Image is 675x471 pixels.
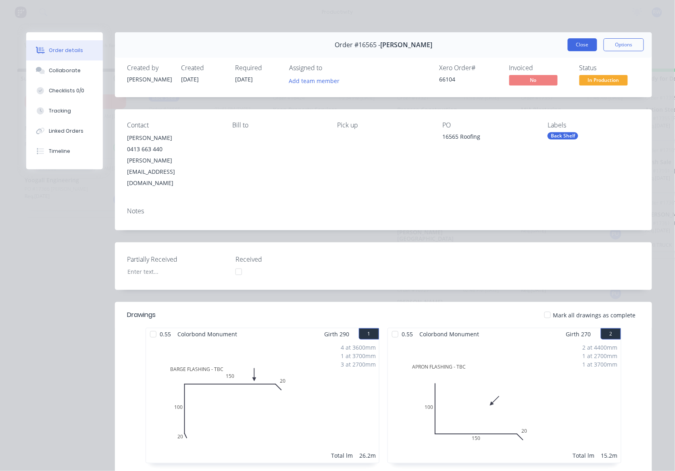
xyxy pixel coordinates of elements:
[380,41,432,49] span: [PERSON_NAME]
[442,121,535,129] div: PO
[235,254,336,264] label: Received
[341,343,376,352] div: 4 at 3600mm
[49,67,81,74] div: Collaborate
[127,132,219,144] div: [PERSON_NAME]
[127,155,219,189] div: [PERSON_NAME][EMAIL_ADDRESS][DOMAIN_NAME]
[601,451,618,460] div: 15.2m
[127,310,156,320] div: Drawings
[49,107,71,115] div: Tracking
[26,101,103,121] button: Tracking
[181,64,225,72] div: Created
[26,60,103,81] button: Collaborate
[49,87,84,94] div: Checklists 0/0
[335,41,380,49] span: Order #16565 -
[127,121,219,129] div: Contact
[566,328,591,340] span: Girth 270
[26,121,103,141] button: Linked Orders
[127,132,219,189] div: [PERSON_NAME]0413 663 440[PERSON_NAME][EMAIL_ADDRESS][DOMAIN_NAME]
[359,451,376,460] div: 26.2m
[49,148,70,155] div: Timeline
[439,75,500,83] div: 66104
[583,343,618,352] div: 2 at 4400mm
[388,340,621,463] div: APRON FLASHING - TBC100150202 at 4400mm1 at 2700mm1 at 3700mmTotal lm15.2m
[601,328,621,340] button: 2
[26,141,103,161] button: Timeline
[127,144,219,155] div: 0413 663 440
[341,360,376,369] div: 3 at 2700mm
[548,132,578,140] div: Back Shelf
[337,121,430,129] div: Pick up
[442,132,535,144] div: 16565 Roofing
[127,75,171,83] div: [PERSON_NAME]
[509,64,570,72] div: Invoiced
[285,75,344,86] button: Add team member
[174,328,240,340] span: Colorbond Monument
[579,75,628,85] span: In Production
[579,75,628,87] button: In Production
[289,64,370,72] div: Assigned to
[579,64,640,72] div: Status
[127,64,171,72] div: Created by
[573,451,595,460] div: Total lm
[553,311,636,319] span: Mark all drawings as complete
[127,254,228,264] label: Partially Received
[568,38,597,51] button: Close
[235,64,279,72] div: Required
[341,352,376,360] div: 1 at 3700mm
[398,328,416,340] span: 0.55
[146,340,379,463] div: BARGE FLASHING - TBC20100150204 at 3600mm1 at 3700mm3 at 2700mmTotal lm26.2m
[416,328,482,340] span: Colorbond Monument
[49,127,83,135] div: Linked Orders
[548,121,640,129] div: Labels
[181,75,199,83] span: [DATE]
[509,75,558,85] span: No
[359,328,379,340] button: 1
[604,38,644,51] button: Options
[232,121,325,129] div: Bill to
[331,451,353,460] div: Total lm
[324,328,349,340] span: Girth 290
[583,360,618,369] div: 1 at 3700mm
[49,47,83,54] div: Order details
[439,64,500,72] div: Xero Order #
[26,40,103,60] button: Order details
[583,352,618,360] div: 1 at 2700mm
[289,75,344,86] button: Add team member
[127,207,640,215] div: Notes
[235,75,253,83] span: [DATE]
[156,328,174,340] span: 0.55
[26,81,103,101] button: Checklists 0/0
